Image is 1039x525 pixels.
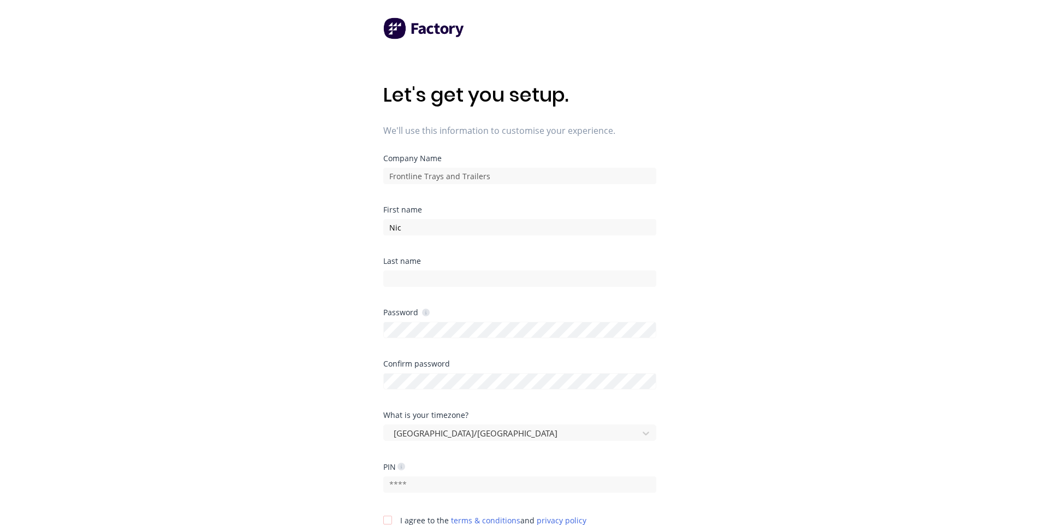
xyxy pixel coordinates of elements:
[383,17,465,39] img: Factory
[383,411,656,419] div: What is your timezone?
[383,462,405,472] div: PIN
[383,124,656,137] span: We'll use this information to customise your experience.
[383,307,430,317] div: Password
[383,360,656,368] div: Confirm password
[383,83,656,107] h1: Let's get you setup.
[383,206,656,214] div: First name
[383,155,656,162] div: Company Name
[383,257,656,265] div: Last name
